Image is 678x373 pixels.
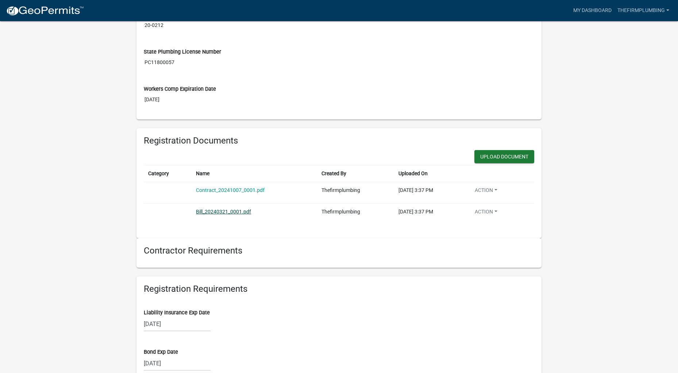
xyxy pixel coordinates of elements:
h6: Registration Requirements [144,284,534,294]
input: mm/dd/yyyy [144,356,211,371]
td: Thefirmplumbing [317,203,394,224]
input: mm/dd/yyyy [144,317,211,331]
h6: Contractor Requirements [144,246,534,256]
a: Contract_20241007_0001.pdf [196,187,265,193]
td: Thefirmplumbing [317,182,394,204]
button: Action [469,186,503,197]
h6: Registration Documents [144,136,534,146]
th: Name [192,165,317,182]
button: Action [469,208,503,219]
label: Workers Comp Expiration Date [144,87,216,92]
td: [DATE] 3:37 PM [394,182,465,204]
wm-modal-confirm: New Document [474,150,534,165]
label: Liability Insurance Exp Date [144,310,210,315]
a: Bill_20240321_0001.pdf [196,209,251,215]
a: Thefirmplumbing [615,4,672,17]
th: Created By [317,165,394,182]
th: Category [144,165,192,182]
label: Bond Exp Date [144,350,178,355]
button: Upload Document [474,150,534,163]
th: Uploaded On [394,165,465,182]
label: State Plumbing License Number [144,50,221,55]
a: My Dashboard [570,4,615,17]
td: [DATE] 3:37 PM [394,203,465,224]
